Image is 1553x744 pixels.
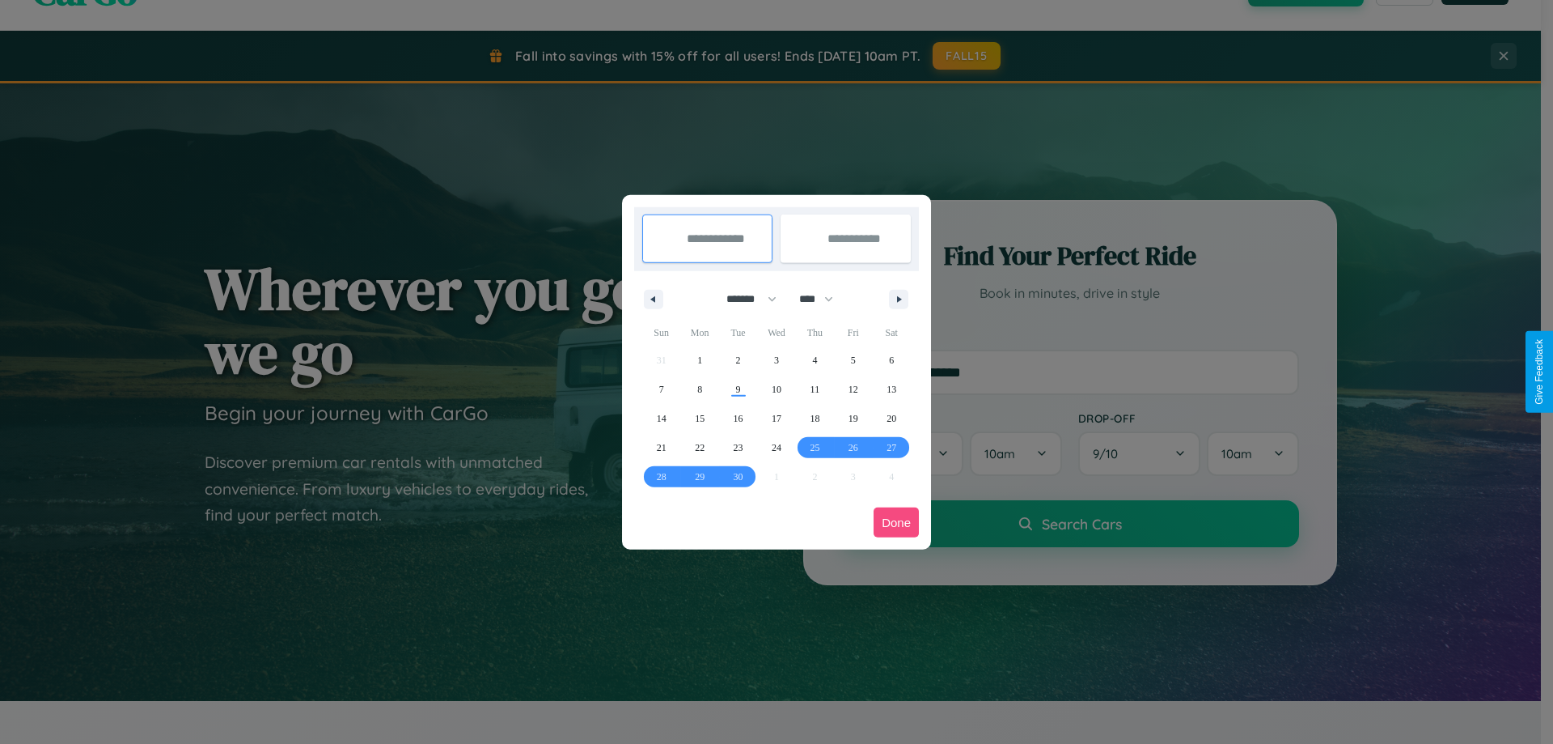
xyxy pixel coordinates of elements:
[757,375,795,404] button: 10
[657,433,666,462] span: 21
[734,404,743,433] span: 16
[774,346,779,375] span: 3
[642,375,680,404] button: 7
[695,404,705,433] span: 15
[772,404,781,433] span: 17
[697,346,702,375] span: 1
[657,462,666,491] span: 28
[874,508,919,538] button: Done
[757,320,795,346] span: Wed
[757,404,795,433] button: 17
[719,320,757,346] span: Tue
[680,346,718,375] button: 1
[719,462,757,491] button: 30
[796,404,834,433] button: 18
[848,375,858,404] span: 12
[757,346,795,375] button: 3
[834,346,872,375] button: 5
[772,375,781,404] span: 10
[873,320,911,346] span: Sat
[642,404,680,433] button: 14
[1534,339,1545,405] div: Give Feedback
[848,433,858,462] span: 26
[796,346,834,375] button: 4
[812,346,817,375] span: 4
[887,433,896,462] span: 27
[873,433,911,462] button: 27
[889,346,894,375] span: 6
[680,320,718,346] span: Mon
[719,375,757,404] button: 9
[719,404,757,433] button: 16
[887,375,896,404] span: 13
[697,375,702,404] span: 8
[834,320,872,346] span: Fri
[810,404,819,433] span: 18
[873,346,911,375] button: 6
[757,433,795,462] button: 24
[772,433,781,462] span: 24
[796,433,834,462] button: 25
[873,375,911,404] button: 13
[680,462,718,491] button: 29
[719,346,757,375] button: 2
[851,346,856,375] span: 5
[642,433,680,462] button: 21
[734,433,743,462] span: 23
[796,320,834,346] span: Thu
[873,404,911,433] button: 20
[695,462,705,491] span: 29
[642,320,680,346] span: Sun
[680,375,718,404] button: 8
[657,404,666,433] span: 14
[834,433,872,462] button: 26
[736,375,741,404] span: 9
[659,375,664,404] span: 7
[680,433,718,462] button: 22
[810,433,819,462] span: 25
[695,433,705,462] span: 22
[642,462,680,491] button: 28
[848,404,858,433] span: 19
[887,404,896,433] span: 20
[810,375,820,404] span: 11
[834,404,872,433] button: 19
[834,375,872,404] button: 12
[796,375,834,404] button: 11
[734,462,743,491] span: 30
[680,404,718,433] button: 15
[736,346,741,375] span: 2
[719,433,757,462] button: 23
